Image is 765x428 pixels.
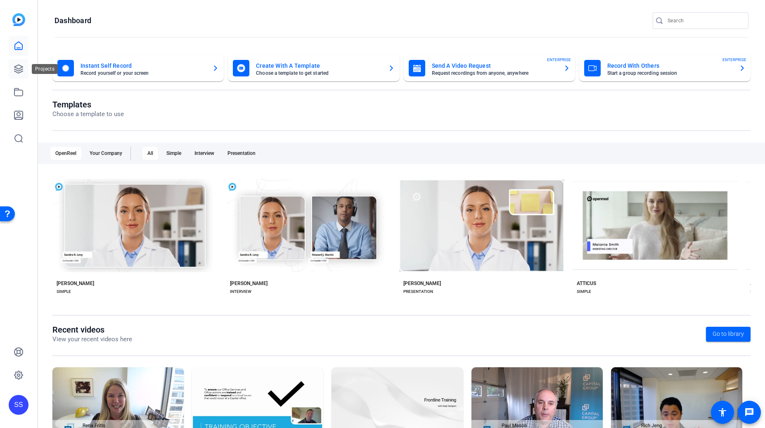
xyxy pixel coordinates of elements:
span: ENTERPRISE [547,57,571,63]
div: [PERSON_NAME] [230,280,268,287]
mat-card-title: Send A Video Request [432,61,557,71]
h1: Dashboard [54,16,91,26]
div: SS [9,395,28,415]
h1: Recent videos [52,325,132,335]
mat-card-title: Instant Self Record [81,61,206,71]
button: Send A Video RequestRequest recordings from anyone, anywhereENTERPRISE [404,55,575,81]
a: Go to library [706,327,751,342]
div: SIMPLE [57,288,71,295]
button: Instant Self RecordRecord yourself or your screen [52,55,224,81]
input: Search [668,16,742,26]
div: All [142,147,158,160]
div: [PERSON_NAME] [403,280,441,287]
div: [PERSON_NAME] [57,280,94,287]
p: View your recent videos here [52,335,132,344]
div: OpenReel [50,147,81,160]
div: Interview [189,147,219,160]
div: ATTICUS [577,280,596,287]
h1: Templates [52,100,124,109]
div: PRESENTATION [403,288,433,295]
mat-card-subtitle: Choose a template to get started [256,71,381,76]
div: Your Company [85,147,127,160]
img: blue-gradient.svg [12,13,25,26]
div: Presentation [223,147,261,160]
mat-icon: accessibility [718,407,727,417]
mat-card-title: Create With A Template [256,61,381,71]
span: Go to library [713,330,744,338]
div: Projects [32,64,58,74]
button: Record With OthersStart a group recording sessionENTERPRISE [579,55,751,81]
span: ENTERPRISE [722,57,746,63]
mat-icon: message [744,407,754,417]
div: INTERVIEW [230,288,251,295]
mat-card-subtitle: Request recordings from anyone, anywhere [432,71,557,76]
mat-card-subtitle: Start a group recording session [607,71,732,76]
mat-card-subtitle: Record yourself or your screen [81,71,206,76]
mat-card-title: Record With Others [607,61,732,71]
div: Simple [161,147,186,160]
button: Create With A TemplateChoose a template to get started [228,55,399,81]
div: SIMPLE [577,288,591,295]
p: Choose a template to use [52,109,124,119]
